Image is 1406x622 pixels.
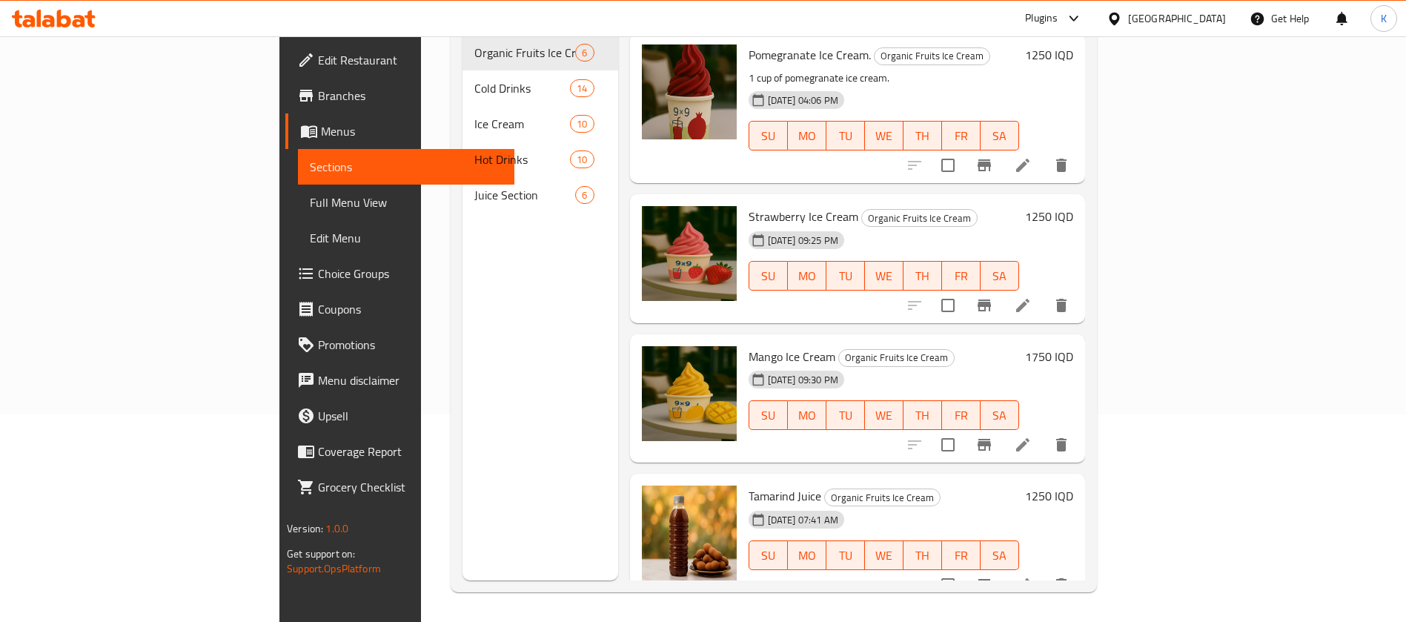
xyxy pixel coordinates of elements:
span: Hot Drinks [474,150,571,168]
button: WE [865,540,903,570]
span: 10 [571,117,593,131]
span: [DATE] 07:41 AM [762,513,844,527]
button: FR [942,261,981,291]
div: Cold Drinks14 [462,70,618,106]
h6: 1250 IQD [1025,206,1073,227]
a: Edit menu item [1014,297,1032,314]
a: Promotions [285,327,514,363]
span: MO [794,545,820,566]
a: Grocery Checklist [285,469,514,505]
div: Organic Fruits Ice Cream6 [462,35,618,70]
button: Branch-specific-item [966,148,1002,183]
div: Ice Cream [474,115,571,133]
button: SU [749,261,788,291]
button: MO [788,400,826,430]
button: WE [865,121,903,150]
button: delete [1044,567,1079,603]
div: items [570,150,594,168]
span: Cold Drinks [474,79,571,97]
a: Edit Restaurant [285,42,514,78]
a: Branches [285,78,514,113]
button: TU [826,121,865,150]
span: WE [871,545,898,566]
span: SA [986,405,1013,426]
span: Strawberry Ice Cream [749,205,858,228]
span: Pomegranate Ice Cream. [749,44,871,66]
span: Menus [321,122,503,140]
button: TU [826,400,865,430]
div: Organic Fruits Ice Cream [824,489,941,506]
button: SA [981,540,1019,570]
a: Edit menu item [1014,576,1032,594]
a: Choice Groups [285,256,514,291]
span: FR [948,125,975,147]
span: Edit Restaurant [318,51,503,69]
button: delete [1044,148,1079,183]
a: Edit Menu [298,220,514,256]
span: TU [832,265,859,287]
button: SA [981,121,1019,150]
span: MO [794,405,820,426]
button: TH [903,540,942,570]
button: MO [788,540,826,570]
span: Menu disclaimer [318,371,503,389]
span: Organic Fruits Ice Cream [862,210,977,227]
span: TH [909,265,936,287]
h6: 1250 IQD [1025,44,1073,65]
button: TH [903,261,942,291]
a: Menu disclaimer [285,363,514,398]
button: FR [942,121,981,150]
button: TU [826,540,865,570]
span: Coupons [318,300,503,318]
span: Select to update [932,429,964,460]
img: Strawberry Ice Cream [642,206,737,301]
span: Full Menu View [310,193,503,211]
span: WE [871,265,898,287]
button: SA [981,261,1019,291]
span: Juice Section [474,186,576,204]
span: SU [755,265,782,287]
span: Upsell [318,407,503,425]
a: Coverage Report [285,434,514,469]
span: K [1381,10,1387,27]
img: Mango Ice Cream [642,346,737,441]
span: [DATE] 09:30 PM [762,373,844,387]
button: TU [826,261,865,291]
div: Ice Cream10 [462,106,618,142]
div: Organic Fruits Ice Cream [874,47,990,65]
span: Mango Ice Cream [749,345,835,368]
span: 6 [576,46,593,60]
span: TU [832,125,859,147]
span: Get support on: [287,544,355,563]
button: delete [1044,427,1079,463]
span: SA [986,545,1013,566]
button: WE [865,261,903,291]
span: Choice Groups [318,265,503,282]
span: TH [909,125,936,147]
span: [DATE] 09:25 PM [762,234,844,248]
a: Edit menu item [1014,436,1032,454]
div: Plugins [1025,10,1058,27]
span: SU [755,125,782,147]
button: FR [942,400,981,430]
span: Edit Menu [310,229,503,247]
span: FR [948,405,975,426]
button: Branch-specific-item [966,288,1002,323]
span: 1.0.0 [325,519,348,538]
span: Select to update [932,290,964,321]
button: SU [749,400,788,430]
span: TH [909,405,936,426]
div: items [575,44,594,62]
button: SU [749,540,788,570]
span: Promotions [318,336,503,354]
span: Organic Fruits Ice Cream [474,44,576,62]
a: Menus [285,113,514,149]
span: Tamarind Juice [749,485,821,507]
button: delete [1044,288,1079,323]
a: Sections [298,149,514,185]
button: Branch-specific-item [966,567,1002,603]
p: 1 cup of pomegranate ice cream. [749,69,1019,87]
span: Grocery Checklist [318,478,503,496]
button: TH [903,121,942,150]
